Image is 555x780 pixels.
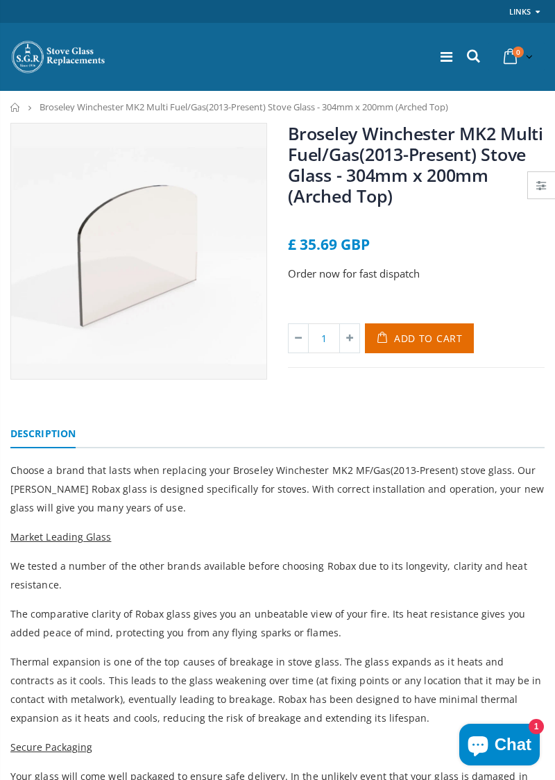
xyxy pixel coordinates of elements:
span: Secure Packaging [10,740,92,754]
a: Menu [441,47,452,66]
a: 0 [498,43,536,70]
inbox-online-store-chat: Shopify online store chat [455,724,544,769]
p: Order now for fast dispatch [288,266,545,282]
a: Broseley Winchester MK2 Multi Fuel/Gas(2013-Present) Stove Glass - 304mm x 200mm (Arched Top) [288,121,543,207]
a: Links [509,3,531,20]
img: ArchedTopstoveglass2_69673ce1-9541-4a60-9572-3b9b59d0e345_800x_crop_center.webp [11,124,266,379]
span: 0 [513,46,524,58]
button: Add to Cart [365,323,474,353]
span: Thermal expansion is one of the top causes of breakage in stove glass. The glass expands as it he... [10,655,541,724]
span: The comparative clarity of Robax glass gives you an unbeatable view of your fire. Its heat resist... [10,607,525,639]
img: Stove Glass Replacement [10,40,108,74]
span: We tested a number of the other brands available before choosing Robax due to its longevity, clar... [10,559,527,591]
a: Home [10,103,21,112]
span: £ 35.69 GBP [288,235,370,254]
span: Market Leading Glass [10,530,111,543]
a: Description [10,421,76,448]
span: Broseley Winchester MK2 Multi Fuel/Gas(2013-Present) Stove Glass - 304mm x 200mm (Arched Top) [40,101,448,113]
span: Choose a brand that lasts when replacing your Broseley Winchester MK2 MF/Gas(2013-Present) stove ... [10,464,544,514]
span: Add to Cart [394,332,463,345]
